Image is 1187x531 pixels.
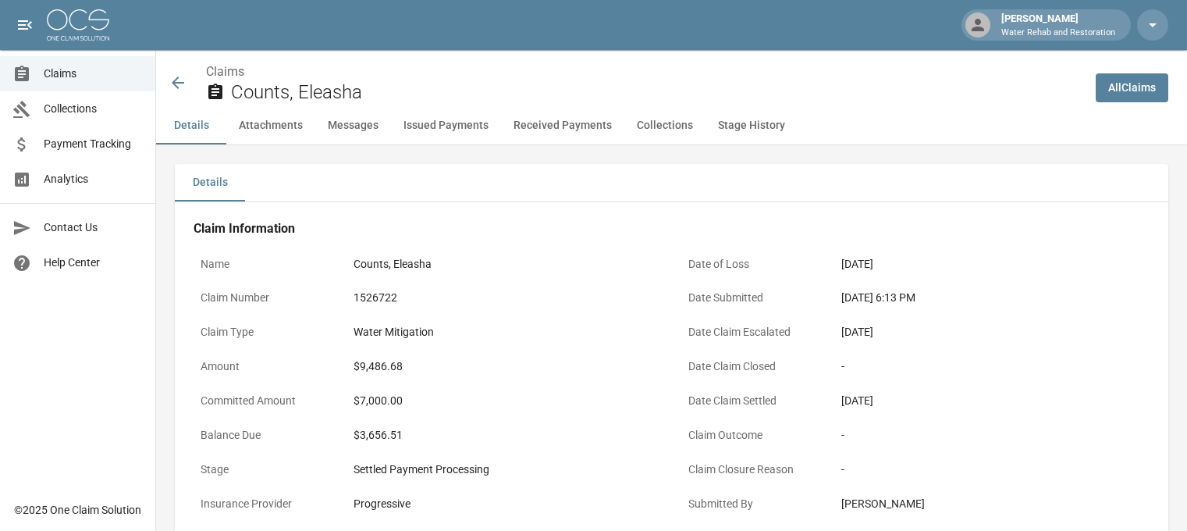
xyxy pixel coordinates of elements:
[44,136,143,152] span: Payment Tracking
[681,420,822,451] p: Claim Outcome
[681,249,822,280] p: Date of Loss
[995,11,1121,39] div: [PERSON_NAME]
[681,351,822,382] p: Date Claim Closed
[156,107,1187,144] div: anchor tabs
[354,324,656,340] div: Water Mitigation
[231,81,1083,104] h2: Counts, Eleasha
[194,454,334,485] p: Stage
[681,386,822,416] p: Date Claim Settled
[501,107,624,144] button: Received Payments
[194,249,334,280] p: Name
[681,454,822,485] p: Claim Closure Reason
[841,393,1143,409] div: [DATE]
[9,9,41,41] button: open drawer
[44,255,143,271] span: Help Center
[194,386,334,416] p: Committed Amount
[44,219,143,236] span: Contact Us
[175,164,245,201] button: Details
[354,393,656,409] div: $7,000.00
[44,66,143,82] span: Claims
[705,107,798,144] button: Stage History
[681,317,822,347] p: Date Claim Escalated
[194,420,334,451] p: Balance Due
[354,496,656,512] div: Progressive
[194,221,1150,237] h4: Claim Information
[354,358,656,375] div: $9,486.68
[841,324,1143,340] div: [DATE]
[194,283,334,313] p: Claim Number
[354,462,656,478] div: Settled Payment Processing
[47,9,109,41] img: ocs-logo-white-transparent.png
[194,489,334,519] p: Insurance Provider
[841,427,1143,444] div: -
[206,62,1083,81] nav: breadcrumb
[841,358,1143,375] div: -
[44,101,143,117] span: Collections
[681,283,822,313] p: Date Submitted
[354,256,656,273] div: Counts, Eleasha
[14,502,141,518] div: © 2025 One Claim Solution
[1096,73,1168,102] a: AllClaims
[841,462,1143,478] div: -
[194,351,334,382] p: Amount
[841,256,1143,273] div: [DATE]
[354,427,656,444] div: $3,656.51
[206,64,244,79] a: Claims
[194,317,334,347] p: Claim Type
[841,290,1143,306] div: [DATE] 6:13 PM
[226,107,315,144] button: Attachments
[681,489,822,519] p: Submitted By
[315,107,391,144] button: Messages
[44,171,143,187] span: Analytics
[175,164,1168,201] div: details tabs
[391,107,501,144] button: Issued Payments
[624,107,705,144] button: Collections
[1001,27,1115,40] p: Water Rehab and Restoration
[156,107,226,144] button: Details
[354,290,656,306] div: 1526722
[841,496,1143,512] div: [PERSON_NAME]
